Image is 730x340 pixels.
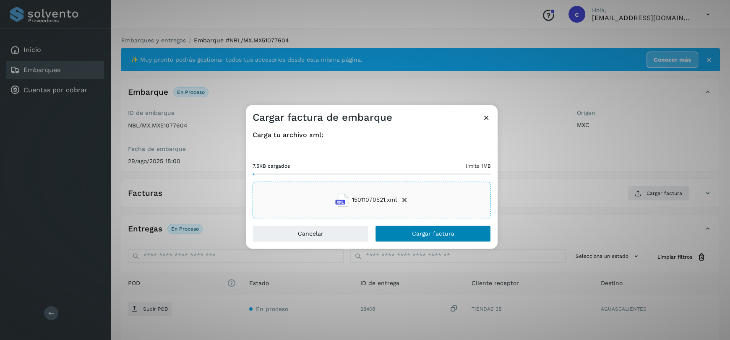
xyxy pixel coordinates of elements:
[466,162,491,170] span: límite 1MB
[412,231,454,236] span: Cargar factura
[375,225,491,242] button: Cargar factura
[253,112,392,124] h3: Cargar factura de embarque
[253,225,368,242] button: Cancelar
[298,231,323,236] span: Cancelar
[352,196,397,205] span: 15011070521.xml
[253,162,290,170] span: 7.5KB cargados
[253,131,491,139] h4: Carga tu archivo xml:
